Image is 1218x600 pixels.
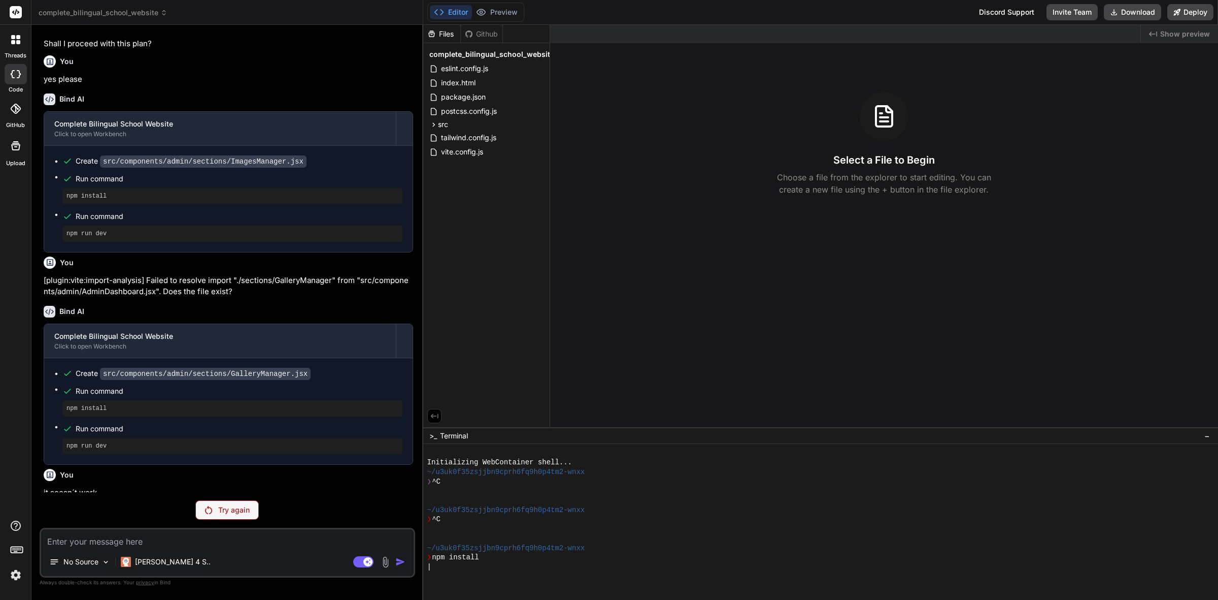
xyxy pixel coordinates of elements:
button: Preview [472,5,522,19]
button: Deploy [1167,4,1213,20]
button: Download [1104,4,1161,20]
span: ~/u3uk0f35zsjjbn9cprh6fq9h0p4tm2-wnxx [427,467,585,477]
img: icon [395,557,405,567]
span: postcss.config.js [440,105,498,117]
span: index.html [440,77,477,89]
span: Run command [76,211,402,222]
pre: npm run dev [66,442,398,450]
span: Run command [76,174,402,184]
p: yes please [44,74,413,85]
span: ~/u3uk0f35zsjjbn9cprh6fq9h0p4tm2-wnxx [427,506,585,515]
p: No Source [63,557,98,567]
span: package.json [440,91,487,103]
img: Claude 4 Sonnet [121,557,131,567]
p: Try again [218,505,250,515]
h6: You [60,258,74,268]
pre: npm install [66,404,398,413]
span: Initializing WebContainer shell... [427,458,572,467]
span: Run command [76,424,402,434]
label: code [9,85,23,94]
button: Editor [430,5,472,19]
pre: npm run dev [66,230,398,238]
span: complete_bilingual_school_website [39,8,167,18]
span: >_ [429,431,437,441]
div: Complete Bilingual School Website [54,119,386,129]
code: src/components/admin/sections/ImagesManager.jsx [100,155,307,168]
span: npm install [432,553,479,562]
pre: npm install [66,192,398,200]
span: complete_bilingual_school_website [429,49,554,59]
button: − [1202,428,1212,444]
img: settings [7,566,24,584]
img: Retry [205,506,212,514]
span: privacy [136,579,154,585]
div: Click to open Workbench [54,342,386,351]
p: Shall I proceed with this plan? [44,38,413,50]
p: [plugin:vite:import-analysis] Failed to resolve import "./sections/GalleryManager" from "src/comp... [44,275,413,298]
span: ❯ [427,553,432,562]
code: src/components/admin/sections/GalleryManager.jsx [100,368,311,380]
span: eslint.config.js [440,62,489,75]
span: ❯ [427,477,432,487]
h6: Bind AI [59,94,84,104]
span: ^C [432,477,441,487]
p: Always double-check its answers. Your in Bind [40,578,415,587]
label: Upload [6,159,25,168]
h6: You [60,56,74,67]
button: Complete Bilingual School WebsiteClick to open Workbench [44,324,396,358]
button: Complete Bilingual School WebsiteClick to open Workbench [44,112,396,145]
div: Files [423,29,460,39]
span: src [438,119,448,130]
span: ❯ [427,515,432,524]
img: Pick Models [101,558,110,566]
div: Complete Bilingual School Website [54,331,386,341]
span: | [427,562,431,572]
span: Show preview [1160,29,1210,39]
label: threads [5,51,26,60]
h6: You [60,470,74,480]
span: vite.config.js [440,146,484,158]
div: Create [76,156,307,167]
h6: Bind AI [59,306,84,317]
div: Create [76,368,311,379]
div: Github [461,29,502,39]
img: attachment [380,556,391,568]
span: Terminal [440,431,468,441]
button: Invite Team [1046,4,1098,20]
label: GitHub [6,121,25,130]
span: Run command [76,386,402,396]
span: ^C [432,515,441,524]
div: Discord Support [973,4,1040,20]
span: ~/u3uk0f35zsjjbn9cprh6fq9h0p4tm2-wnxx [427,544,585,553]
h3: Select a File to Begin [833,153,935,167]
div: Click to open Workbench [54,130,386,138]
p: it soesn´t work [44,487,413,499]
p: Choose a file from the explorer to start editing. You can create a new file using the + button in... [770,171,998,196]
span: tailwind.config.js [440,132,497,144]
span: − [1204,431,1210,441]
p: [PERSON_NAME] 4 S.. [135,557,211,567]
